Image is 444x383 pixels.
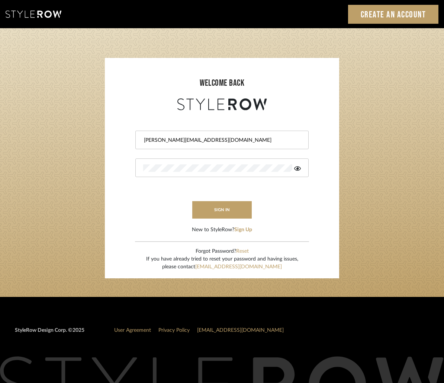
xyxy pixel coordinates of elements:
[197,328,284,333] a: [EMAIL_ADDRESS][DOMAIN_NAME]
[112,76,332,90] div: welcome back
[146,255,298,271] div: If you have already tried to reset your password and having issues, please contact
[146,248,298,255] div: Forgot Password?
[348,5,439,24] a: Create an Account
[158,328,190,333] a: Privacy Policy
[195,264,282,269] a: [EMAIL_ADDRESS][DOMAIN_NAME]
[234,226,252,234] button: Sign Up
[236,248,249,255] button: Reset
[192,226,252,234] div: New to StyleRow?
[143,137,299,144] input: Email Address
[192,201,252,219] button: sign in
[15,327,84,340] div: StyleRow Design Corp. ©2025
[114,328,151,333] a: User Agreement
